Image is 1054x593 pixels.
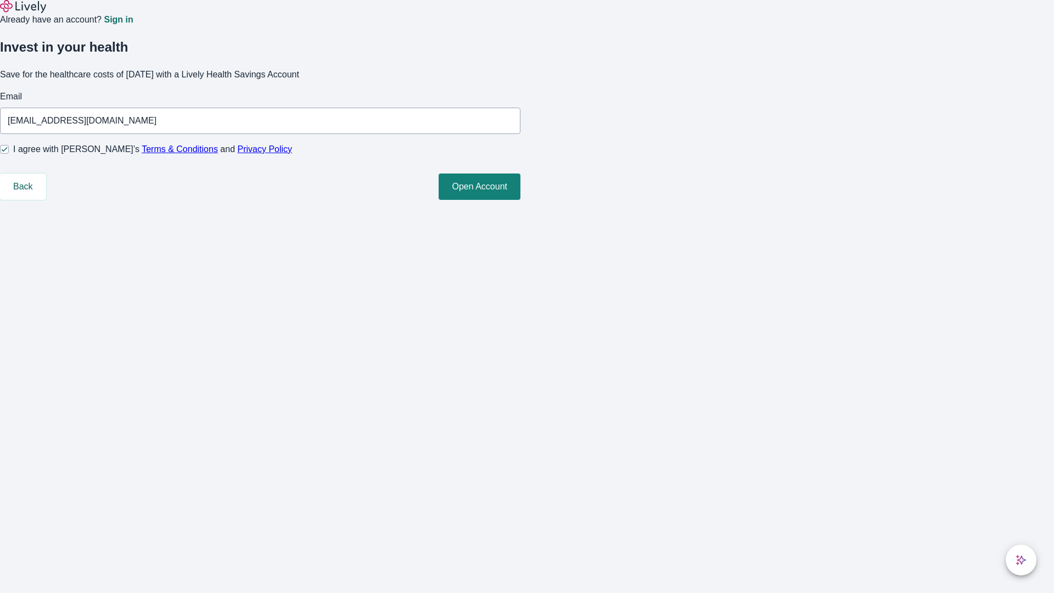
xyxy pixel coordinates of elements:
span: I agree with [PERSON_NAME]’s and [13,143,292,156]
button: Open Account [439,174,520,200]
a: Sign in [104,15,133,24]
a: Terms & Conditions [142,144,218,154]
svg: Lively AI Assistant [1016,555,1027,566]
button: chat [1006,545,1036,575]
a: Privacy Policy [238,144,293,154]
